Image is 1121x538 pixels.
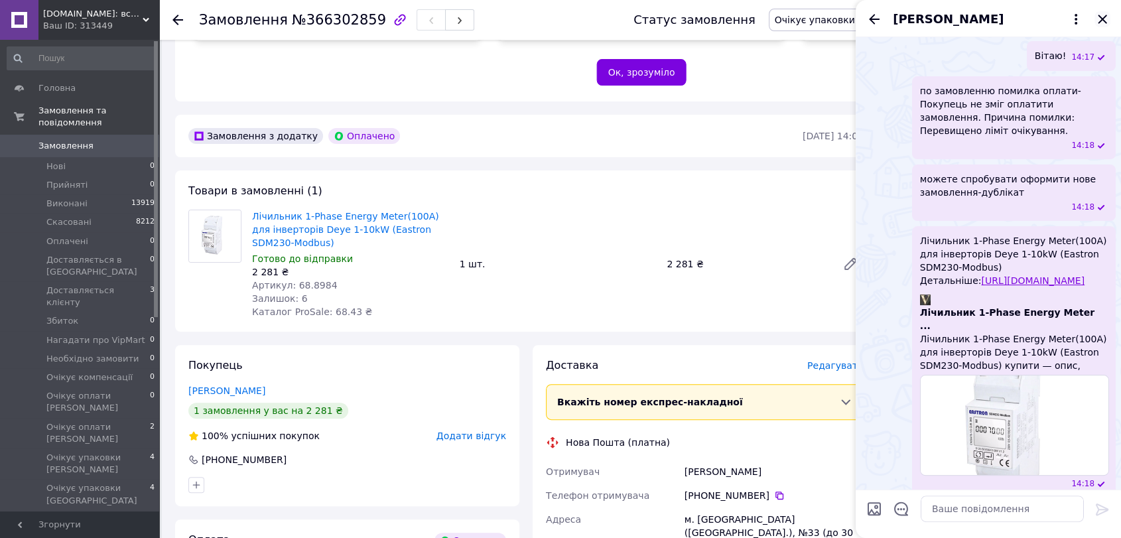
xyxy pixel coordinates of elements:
[188,184,322,197] span: Товари в замовленні (1)
[46,254,150,278] span: Доставляється в [GEOGRAPHIC_DATA]
[893,500,910,517] button: Відкрити шаблони відповідей
[150,235,155,247] span: 0
[189,210,241,262] img: Лічильник 1-Phase Energy Meter(100А) для інверторів Deye 1-10kW (Eastron SDM230-Modbus)
[893,11,1004,28] span: [PERSON_NAME]
[1094,11,1110,27] button: Закрити
[920,375,1109,476] img: Лічильник 1-Phase Energy Meter ...
[46,482,150,506] span: Очікує упаковки [GEOGRAPHIC_DATA]
[188,359,243,371] span: Покупець
[920,332,1108,372] span: Лічильник 1-Phase Energy Meter(100А) для інверторів Deye 1-10kW (Eastron SDM230-Modbus) купити — ...
[150,452,155,476] span: 4
[46,421,150,445] span: Очікує оплати [PERSON_NAME]
[136,216,155,228] span: 8212
[172,13,183,27] div: Повернутися назад
[893,11,1084,28] button: [PERSON_NAME]
[199,12,288,28] span: Замовлення
[436,431,506,441] span: Додати відгук
[682,460,866,484] div: [PERSON_NAME]
[292,12,386,28] span: №366302859
[46,315,78,327] span: Збиток
[252,211,439,248] a: Лічильник 1-Phase Energy Meter(100А) для інверторів Deye 1-10kW (Eastron SDM230-Modbus)
[150,334,155,346] span: 0
[46,235,88,247] span: Оплачені
[837,251,864,277] a: Редагувати
[188,128,323,144] div: Замовлення з додатку
[981,275,1085,286] a: [URL][DOMAIN_NAME]
[188,403,348,419] div: 1 замовлення у вас на 2 281 ₴
[546,466,600,477] span: Отримувач
[43,20,159,32] div: Ваш ID: 313449
[546,490,649,501] span: Телефон отримувача
[252,293,308,304] span: Залишок: 6
[150,482,155,506] span: 4
[252,253,353,264] span: Готово до відправки
[131,198,155,210] span: 13919
[200,453,288,466] div: [PHONE_NUMBER]
[661,255,832,273] div: 2 281 ₴
[920,234,1108,287] span: Лічильник 1-Phase Energy Meter(100А) для інверторів Deye 1-10kW (Eastron SDM230-Modbus) Детальніше:
[46,161,66,172] span: Нові
[38,105,159,129] span: Замовлення та повідомлення
[46,390,150,414] span: Очікує оплати [PERSON_NAME]
[46,452,150,476] span: Очікує упаковки [PERSON_NAME]
[633,13,756,27] div: Статус замовлення
[807,360,864,371] span: Редагувати
[328,128,400,144] div: Оплачено
[150,315,155,327] span: 0
[562,436,673,449] div: Нова Пошта (платна)
[38,140,94,152] span: Замовлення
[685,489,864,502] div: [PHONE_NUMBER]
[252,265,449,279] div: 2 281 ₴
[202,431,228,441] span: 100%
[150,421,155,445] span: 2
[46,216,92,228] span: Скасовані
[150,179,155,191] span: 0
[546,514,581,525] span: Адреса
[252,280,337,291] span: Артикул: 68.8984
[557,397,743,407] span: Вкажіть номер експрес-накладної
[150,390,155,414] span: 0
[46,179,88,191] span: Прийняті
[803,131,864,141] time: [DATE] 14:02
[454,255,662,273] div: 1 шт.
[46,353,139,365] span: Необхідно замовити
[866,11,882,27] button: Назад
[1071,52,1094,63] span: 14:17 12.10.2025
[150,353,155,365] span: 0
[7,46,156,70] input: Пошук
[188,429,320,442] div: успішних покупок
[38,82,76,94] span: Головна
[252,306,372,317] span: Каталог ProSale: 68.43 ₴
[46,198,88,210] span: Виконані
[775,15,956,25] span: Очікує упаковки [GEOGRAPHIC_DATA]
[546,359,598,371] span: Доставка
[150,161,155,172] span: 0
[150,254,155,278] span: 0
[1071,140,1094,151] span: 14:18 12.10.2025
[46,285,150,308] span: Доставляється клієнту
[1071,202,1094,213] span: 14:18 12.10.2025
[1071,478,1094,490] span: 14:18 12.10.2025
[150,285,155,308] span: 3
[597,59,687,86] button: Ок, зрозуміло
[1035,49,1067,63] span: Вітаю!
[46,371,133,383] span: Очікує компенсації
[188,385,265,396] a: [PERSON_NAME]
[43,8,143,20] span: VipMart.com.ua: все для сонячних станцій — інтернет-магазин
[150,371,155,383] span: 0
[920,172,1108,199] span: можете спробувати оформити нове замовлення-дублікат
[920,306,1108,332] span: Лічильник 1-Phase Energy Meter ...
[920,84,1108,137] span: по замовленню помилка оплати- Покупець не зміг оплатити замовлення. Причина помилки: Перевищено л...
[920,295,931,305] img: Лічильник 1-Phase Energy Meter ...
[46,334,145,346] span: Нагадати про VipMart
